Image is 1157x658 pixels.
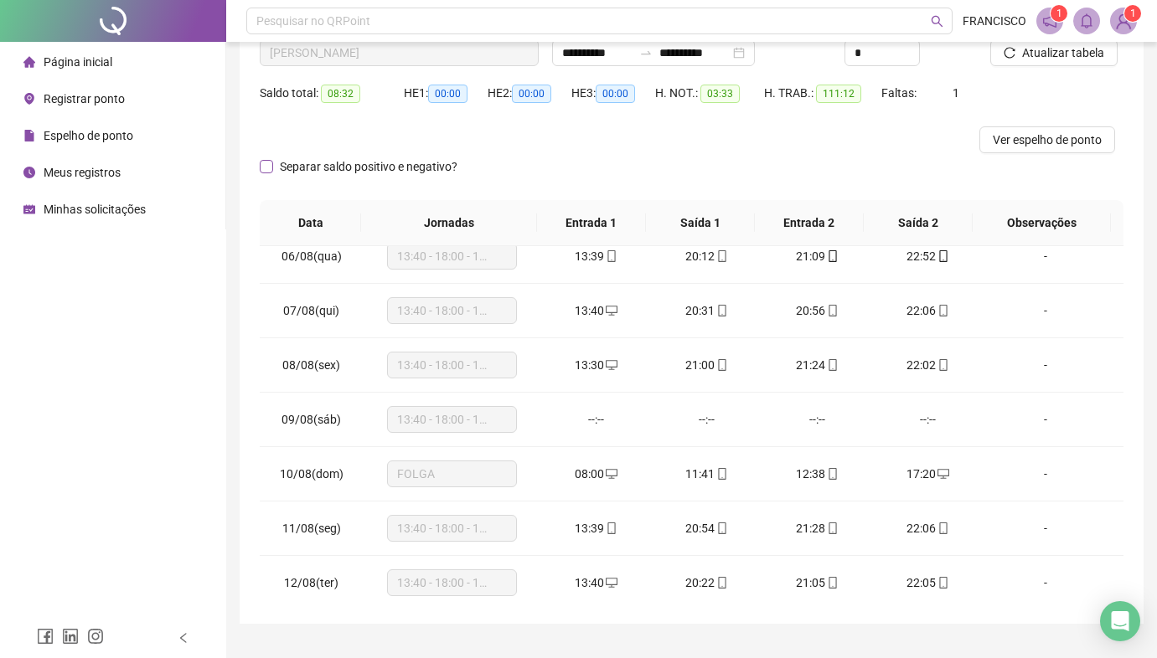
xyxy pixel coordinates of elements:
th: Saída 2 [864,200,973,246]
span: file [23,130,35,141]
span: mobile [715,522,728,534]
span: mobile [715,468,728,480]
div: HE 3: [571,84,655,103]
div: 08:00 [554,465,638,483]
div: 21:00 [664,356,748,374]
span: bell [1079,13,1094,28]
div: 21:05 [775,573,859,592]
div: --:-- [664,410,748,429]
div: - [996,410,1095,429]
span: 13:40 - 18:00 - 19:00 - 22:00 [397,516,507,541]
th: Observações [973,200,1111,246]
div: 21:09 [775,247,859,265]
div: 13:39 [554,519,638,537]
th: Data [260,200,361,246]
div: --:-- [886,410,969,429]
th: Entrada 2 [755,200,864,246]
span: swap-right [639,46,653,59]
span: 00:00 [428,85,467,103]
span: Atualizar tabela [1022,44,1104,62]
span: mobile [715,359,728,371]
span: 13:40 - 18:00 - 19:00 - 22:00 [397,244,507,269]
span: Ver espelho de ponto [993,131,1102,149]
span: mobile [825,250,839,262]
th: Saída 1 [646,200,755,246]
span: Separar saldo positivo e negativo? [273,157,464,176]
span: mobile [936,359,949,371]
span: 10/08(dom) [280,467,343,481]
span: mobile [936,305,949,316]
span: left [178,632,189,644]
div: 20:12 [664,247,748,265]
span: mobile [825,359,839,371]
span: Faltas: [881,86,919,100]
sup: 1 [1051,5,1067,22]
span: Página inicial [44,55,112,69]
span: environment [23,93,35,105]
span: mobile [936,522,949,534]
span: 13:40 - 18:00 - 19:00 - 22:00 [397,407,507,432]
div: 13:30 [554,356,638,374]
span: to [639,46,653,59]
div: HE 1: [404,84,488,103]
span: mobile [825,577,839,589]
div: - [996,465,1095,483]
span: desktop [604,359,617,371]
div: - [996,247,1095,265]
span: desktop [604,468,617,480]
span: facebook [37,628,54,645]
div: 12:38 [775,465,859,483]
span: FRANCISCO KAIO SANTOS OLIVEIRA [270,40,529,65]
span: clock-circle [23,167,35,178]
th: Entrada 1 [537,200,646,246]
div: 20:54 [664,519,748,537]
div: 22:52 [886,247,969,265]
span: mobile [936,577,949,589]
div: 11:41 [664,465,748,483]
span: mobile [715,250,728,262]
span: Minhas solicitações [44,203,146,216]
span: 1 [1130,8,1136,19]
span: 08/08(sex) [282,358,340,372]
span: mobile [604,250,617,262]
span: 13:40 - 18:00 - 19:00 - 22:00 [397,298,507,323]
span: 12/08(ter) [284,576,338,589]
span: Espelho de ponto [44,129,133,142]
span: 00:00 [512,85,551,103]
div: - [996,356,1095,374]
div: 13:40 [554,573,638,592]
span: search [931,15,943,28]
img: 88472 [1111,8,1136,33]
span: Meus registros [44,166,121,179]
span: 111:12 [816,85,861,103]
span: schedule [23,203,35,215]
div: - [996,573,1095,592]
span: desktop [604,577,617,589]
span: 03:33 [700,85,740,103]
span: FOLGA [397,461,507,486]
span: mobile [604,522,617,534]
button: Atualizar tabela [990,39,1118,66]
div: 21:28 [775,519,859,537]
div: 20:31 [664,301,748,320]
div: 21:24 [775,356,859,374]
div: --:-- [554,410,638,429]
span: desktop [604,305,617,316]
span: 07/08(qui) [283,304,339,317]
span: 06/08(qua) [282,249,342,263]
span: 11/08(seg) [282,522,341,535]
div: 13:39 [554,247,638,265]
sup: Atualize o seu contato no menu Meus Dados [1124,5,1141,22]
div: 22:06 [886,519,969,537]
span: mobile [715,305,728,316]
th: Jornadas [361,200,536,246]
span: mobile [825,305,839,316]
span: 13:40 - 18:00 - 19:00 - 22:00 [397,570,507,595]
div: 17:20 [886,465,969,483]
div: 22:05 [886,573,969,592]
div: 20:56 [775,301,859,320]
div: - [996,519,1095,537]
div: - [996,301,1095,320]
span: FRANCISCO [963,12,1026,30]
span: linkedin [62,628,79,645]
